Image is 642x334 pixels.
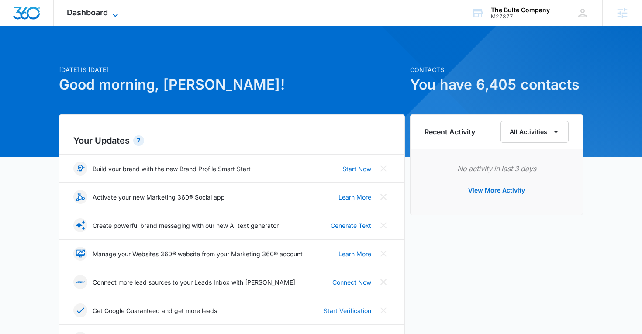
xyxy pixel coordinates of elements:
p: Activate your new Marketing 360® Social app [93,193,225,202]
button: Close [376,190,390,204]
button: Close [376,218,390,232]
h2: Your Updates [73,134,390,147]
a: Generate Text [331,221,371,230]
a: Start Verification [324,306,371,315]
p: [DATE] is [DATE] [59,65,405,74]
button: Close [376,303,390,317]
div: 7 [133,135,144,146]
h6: Recent Activity [425,127,475,137]
a: Learn More [338,193,371,202]
p: Get Google Guaranteed and get more leads [93,306,217,315]
a: Start Now [342,164,371,173]
div: account id [491,14,550,20]
p: Build your brand with the new Brand Profile Smart Start [93,164,251,173]
a: Learn More [338,249,371,258]
button: Close [376,162,390,176]
a: Connect Now [332,278,371,287]
h1: You have 6,405 contacts [410,74,583,95]
span: Dashboard [67,8,108,17]
p: Connect more lead sources to your Leads Inbox with [PERSON_NAME] [93,278,295,287]
div: account name [491,7,550,14]
button: Close [376,247,390,261]
p: Create powerful brand messaging with our new AI text generator [93,221,279,230]
p: Manage your Websites 360® website from your Marketing 360® account [93,249,303,258]
button: View More Activity [459,180,534,201]
h1: Good morning, [PERSON_NAME]! [59,74,405,95]
p: Contacts [410,65,583,74]
button: All Activities [500,121,569,143]
button: Close [376,275,390,289]
p: No activity in last 3 days [425,163,569,174]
